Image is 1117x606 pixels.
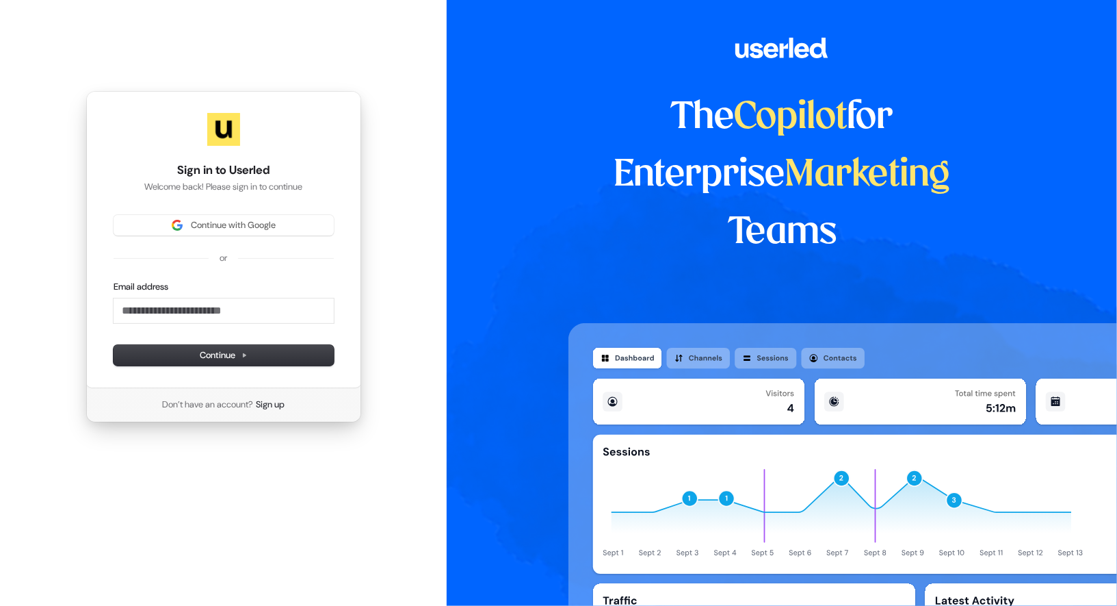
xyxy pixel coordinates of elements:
span: Copilot [735,100,847,136]
span: Continue [200,349,248,362]
button: Continue [114,345,334,366]
img: Userled [207,113,240,146]
span: Don’t have an account? [162,399,253,411]
a: Sign up [256,399,285,411]
label: Email address [114,281,168,293]
h1: The for Enterprise Teams [568,89,996,262]
span: Marketing [785,157,951,193]
button: Sign in with GoogleContinue with Google [114,215,334,236]
h1: Sign in to Userled [114,162,334,179]
p: Welcome back! Please sign in to continue [114,181,334,193]
span: Continue with Google [191,219,276,231]
p: or [220,252,227,264]
img: Sign in with Google [172,220,183,231]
